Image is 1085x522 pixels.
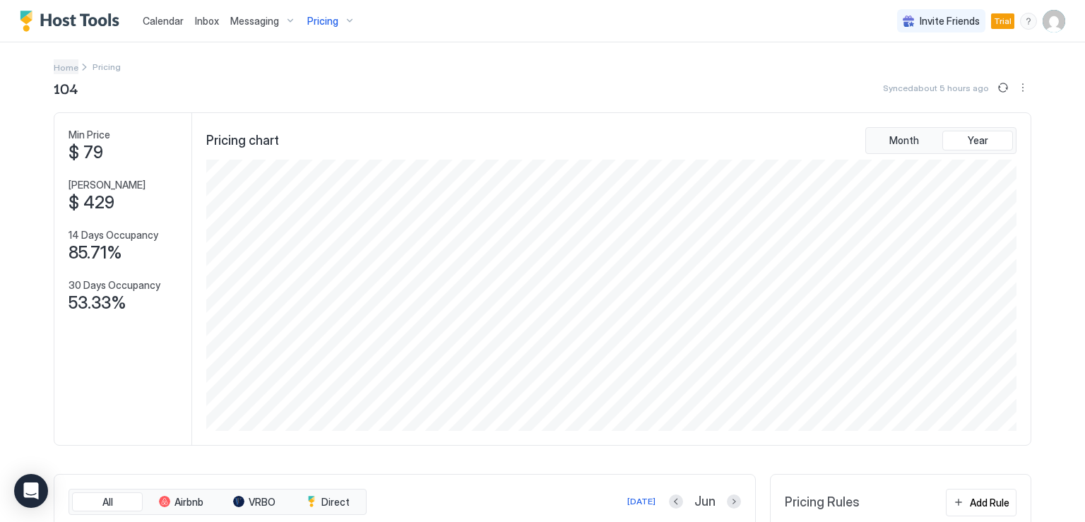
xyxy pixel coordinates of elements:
span: Month [889,134,919,147]
span: Jun [694,494,716,510]
div: User profile [1043,10,1065,32]
a: Calendar [143,13,184,28]
span: Direct [321,496,350,509]
span: Breadcrumb [93,61,121,72]
span: Pricing [307,15,338,28]
span: Year [968,134,988,147]
a: Host Tools Logo [20,11,126,32]
button: Next month [727,494,741,509]
span: $ 79 [69,142,103,163]
button: Month [869,131,939,150]
div: [DATE] [627,495,656,508]
span: Airbnb [174,496,203,509]
span: 53.33% [69,292,126,314]
button: [DATE] [625,493,658,510]
span: 85.71% [69,242,122,263]
span: Synced about 5 hours ago [883,83,989,93]
span: Pricing chart [206,133,279,149]
button: Previous month [669,494,683,509]
span: 104 [54,77,78,98]
div: Add Rule [970,495,1009,510]
span: Invite Friends [920,15,980,28]
span: Pricing Rules [785,494,860,511]
div: menu [1020,13,1037,30]
span: $ 429 [69,192,114,213]
button: Direct [292,492,363,512]
button: Sync prices [995,79,1012,96]
span: VRBO [249,496,275,509]
span: Trial [994,15,1012,28]
button: Year [942,131,1013,150]
div: Breadcrumb [54,59,78,74]
div: menu [1014,79,1031,96]
span: 30 Days Occupancy [69,279,160,292]
div: tab-group [865,127,1016,154]
a: Inbox [195,13,219,28]
span: [PERSON_NAME] [69,179,146,191]
a: Home [54,59,78,74]
span: 14 Days Occupancy [69,229,158,242]
span: Home [54,62,78,73]
span: Messaging [230,15,279,28]
button: More options [1014,79,1031,96]
button: VRBO [219,492,290,512]
button: Airbnb [146,492,216,512]
span: All [102,496,113,509]
button: Add Rule [946,489,1016,516]
button: All [72,492,143,512]
span: Inbox [195,15,219,27]
span: Min Price [69,129,110,141]
div: Open Intercom Messenger [14,474,48,508]
div: tab-group [69,489,367,516]
span: Calendar [143,15,184,27]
